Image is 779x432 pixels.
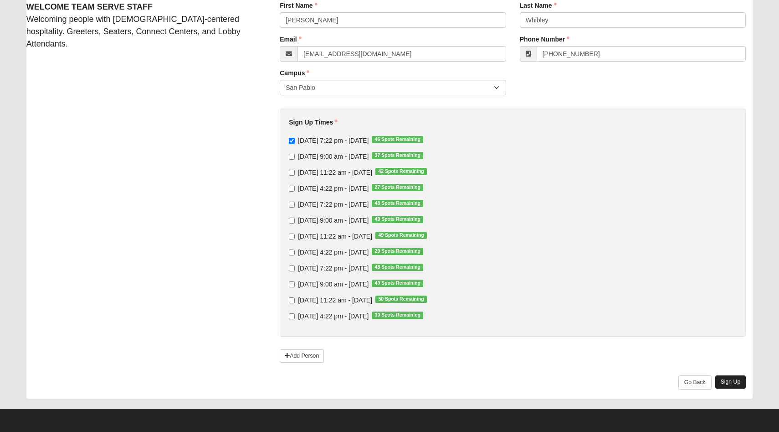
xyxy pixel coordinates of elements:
input: [DATE] 7:22 pm - [DATE]48 Spots Remaining [289,202,295,208]
span: [DATE] 9:00 am - [DATE] [298,281,369,288]
span: [DATE] 7:22 pm - [DATE] [298,137,369,144]
span: [DATE] 7:22 pm - [DATE] [298,201,369,208]
input: [DATE] 7:22 pm - [DATE]48 Spots Remaining [289,265,295,271]
label: First Name [280,1,317,10]
label: Email [280,35,301,44]
a: Add Person [280,349,324,363]
span: 30 Spots Remaining [372,312,423,319]
span: [DATE] 11:22 am - [DATE] [298,297,372,304]
input: [DATE] 11:22 am - [DATE]49 Spots Remaining [289,234,295,239]
span: 42 Spots Remaining [375,168,427,175]
label: Campus [280,68,309,78]
span: 46 Spots Remaining [372,136,423,143]
span: [DATE] 11:22 am - [DATE] [298,169,372,176]
input: [DATE] 9:00 am - [DATE]49 Spots Remaining [289,218,295,224]
span: [DATE] 4:22 pm - [DATE] [298,312,369,320]
input: [DATE] 11:22 am - [DATE]42 Spots Remaining [289,170,295,176]
strong: WELCOME TEAM SERVE STAFF [26,2,153,11]
input: [DATE] 4:22 pm - [DATE]27 Spots Remaining [289,186,295,192]
a: Sign Up [715,375,746,389]
span: 50 Spots Remaining [375,296,427,303]
label: Last Name [520,1,557,10]
input: [DATE] 11:22 am - [DATE]50 Spots Remaining [289,297,295,303]
span: 49 Spots Remaining [375,232,427,239]
input: [DATE] 7:22 pm - [DATE]46 Spots Remaining [289,138,295,144]
span: [DATE] 4:22 pm - [DATE] [298,185,369,192]
span: [DATE] 9:00 am - [DATE] [298,153,369,160]
span: [DATE] 9:00 am - [DATE] [298,217,369,224]
label: Phone Number [520,35,570,44]
label: Sign Up Times [289,118,338,127]
span: [DATE] 4:22 pm - [DATE] [298,249,369,256]
span: 27 Spots Remaining [372,184,423,191]
div: Welcoming people with [DEMOGRAPHIC_DATA]-centered hospitality. Greeters, Seaters, Connect Centers... [20,1,266,50]
input: [DATE] 9:00 am - [DATE]37 Spots Remaining [289,154,295,160]
span: [DATE] 11:22 am - [DATE] [298,233,372,240]
span: 37 Spots Remaining [372,152,423,159]
input: [DATE] 4:22 pm - [DATE]29 Spots Remaining [289,250,295,255]
input: [DATE] 4:22 pm - [DATE]30 Spots Remaining [289,313,295,319]
span: 48 Spots Remaining [372,264,423,271]
span: 29 Spots Remaining [372,248,423,255]
span: [DATE] 7:22 pm - [DATE] [298,265,369,272]
span: 49 Spots Remaining [372,280,423,287]
span: 48 Spots Remaining [372,200,423,207]
a: Go Back [678,375,712,390]
span: 49 Spots Remaining [372,216,423,223]
input: [DATE] 9:00 am - [DATE]49 Spots Remaining [289,281,295,287]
